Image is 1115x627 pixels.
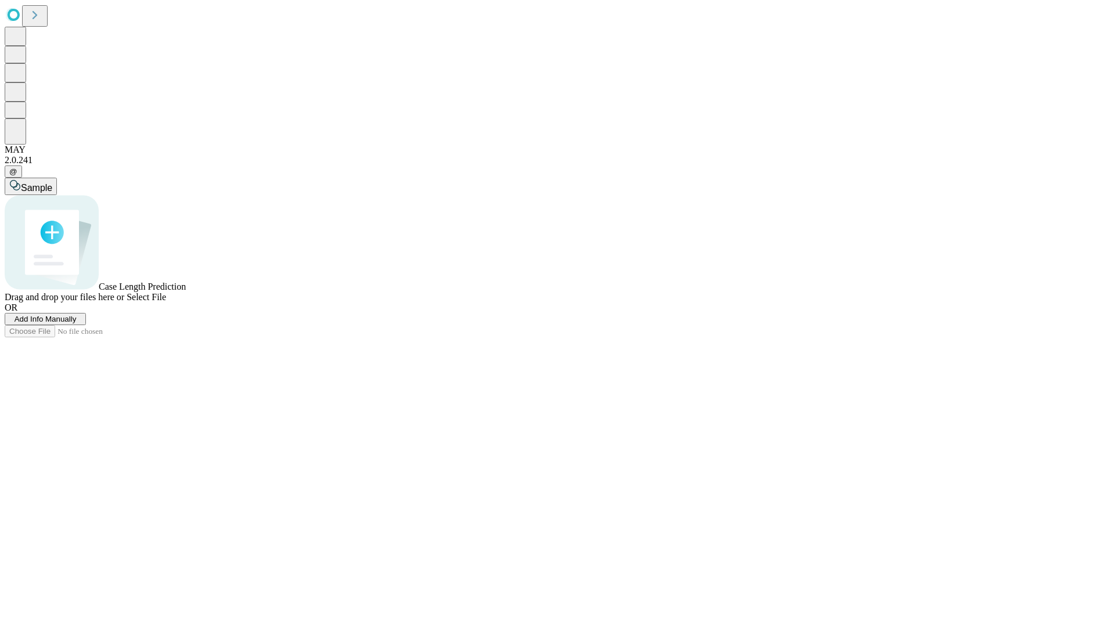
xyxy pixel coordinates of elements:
div: MAY [5,145,1110,155]
span: Select File [127,292,166,302]
span: Sample [21,183,52,193]
button: @ [5,165,22,178]
span: OR [5,302,17,312]
button: Sample [5,178,57,195]
button: Add Info Manually [5,313,86,325]
span: Case Length Prediction [99,282,186,291]
div: 2.0.241 [5,155,1110,165]
span: Add Info Manually [15,315,77,323]
span: @ [9,167,17,176]
span: Drag and drop your files here or [5,292,124,302]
